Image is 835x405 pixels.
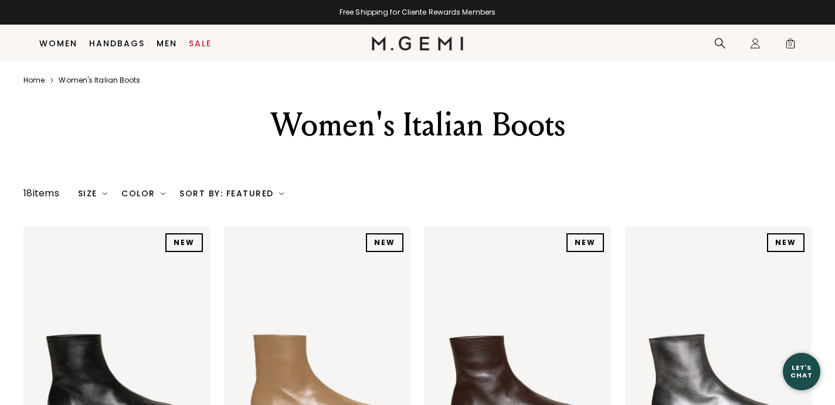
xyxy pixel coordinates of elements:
[121,189,165,198] div: Color
[89,39,145,48] a: Handbags
[78,189,108,198] div: Size
[279,191,284,196] img: chevron-down.svg
[161,191,165,196] img: chevron-down.svg
[23,76,45,85] a: Home
[103,191,107,196] img: chevron-down.svg
[179,189,284,198] div: Sort By: Featured
[23,186,59,200] div: 18 items
[157,39,177,48] a: Men
[767,233,805,252] div: NEW
[165,233,203,252] div: NEW
[59,76,140,85] a: Women's italian boots
[39,39,77,48] a: Women
[783,364,820,379] div: Let's Chat
[785,40,796,52] span: 0
[366,233,403,252] div: NEW
[189,39,212,48] a: Sale
[200,104,635,146] div: Women's Italian Boots
[566,233,604,252] div: NEW
[372,36,464,50] img: M.Gemi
